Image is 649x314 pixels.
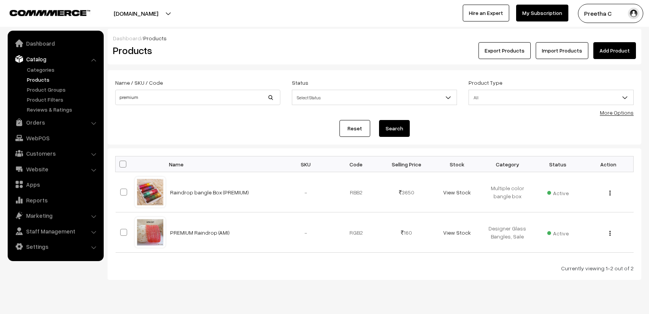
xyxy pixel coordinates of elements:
[143,35,167,41] span: Products
[432,156,482,172] th: Stock
[381,156,432,172] th: Selling Price
[166,156,281,172] th: Name
[87,4,185,23] button: [DOMAIN_NAME]
[381,212,432,253] td: 160
[115,90,280,105] input: Name / SKU / Code
[482,172,533,212] td: Multiple color bangle box
[115,79,163,87] label: Name / SKU / Code
[25,95,101,104] a: Product Filters
[331,172,381,212] td: RBB2
[482,212,533,253] td: Designer Glass Bangles, Sale
[10,131,101,145] a: WebPOS
[170,189,249,196] a: Raindrop bangle Box (PREMIUM)
[547,187,569,197] span: Active
[10,178,101,191] a: Apps
[443,189,471,196] a: View Stock
[292,91,457,104] span: Select Status
[10,240,101,253] a: Settings
[478,42,531,59] button: Export Products
[10,36,101,50] a: Dashboard
[463,5,509,21] a: Hire an Expert
[516,5,568,21] a: My Subscription
[10,52,101,66] a: Catalog
[469,90,634,105] span: All
[578,4,643,23] button: Preetha C
[281,172,331,212] td: -
[547,227,569,237] span: Active
[10,193,101,207] a: Reports
[10,10,90,16] img: COMMMERCE
[469,79,502,87] label: Product Type
[113,35,141,41] a: Dashboard
[170,229,230,236] a: PREMIUM Raindrop (AMI)
[469,91,633,104] span: All
[628,8,639,19] img: user
[331,212,381,253] td: RGB2
[600,109,634,116] a: More Options
[281,212,331,253] td: -
[10,115,101,129] a: Orders
[292,90,457,105] span: Select Status
[10,209,101,222] a: Marketing
[292,79,308,87] label: Status
[113,34,636,42] div: /
[10,162,101,176] a: Website
[115,264,634,272] div: Currently viewing 1-2 out of 2
[25,105,101,113] a: Reviews & Ratings
[281,156,331,172] th: SKU
[536,42,588,59] a: Import Products
[381,172,432,212] td: 3650
[113,44,280,56] h2: Products
[25,66,101,74] a: Categories
[10,146,101,160] a: Customers
[609,231,611,236] img: Menu
[533,156,583,172] th: Status
[482,156,533,172] th: Category
[339,120,370,137] a: Reset
[10,8,77,17] a: COMMMERCE
[10,224,101,238] a: Staff Management
[443,229,471,236] a: View Stock
[25,76,101,84] a: Products
[583,156,633,172] th: Action
[331,156,381,172] th: Code
[25,85,101,94] a: Product Groups
[379,120,410,137] button: Search
[609,191,611,196] img: Menu
[593,42,636,59] a: Add Product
